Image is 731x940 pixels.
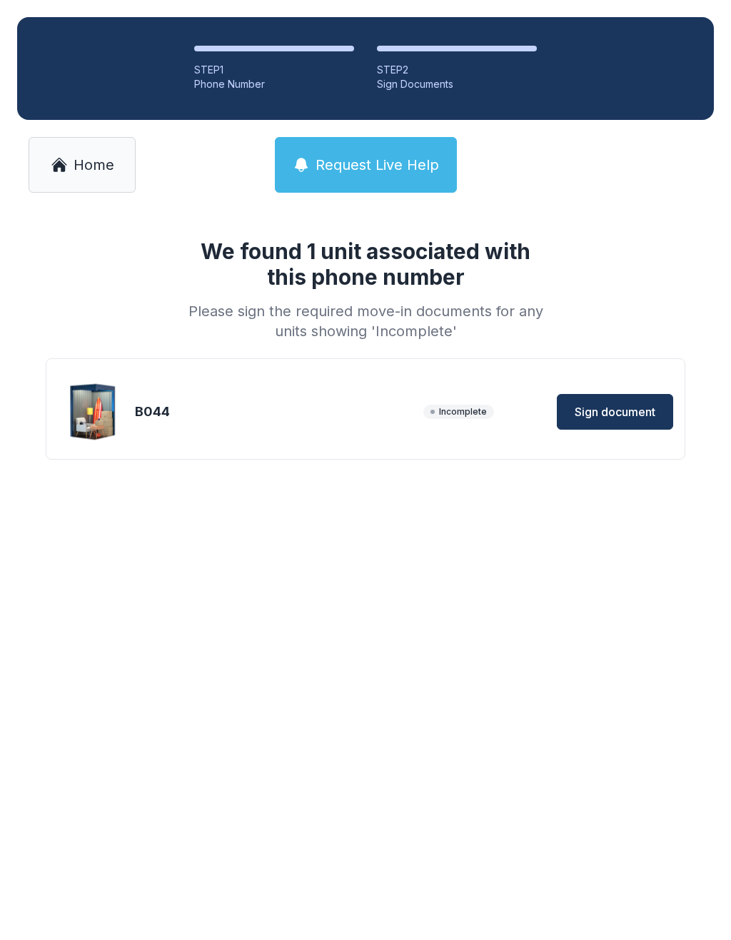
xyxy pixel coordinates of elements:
[194,77,354,91] div: Phone Number
[575,403,655,420] span: Sign document
[74,155,114,175] span: Home
[183,238,548,290] h1: We found 1 unit associated with this phone number
[377,77,537,91] div: Sign Documents
[423,405,494,419] span: Incomplete
[183,301,548,341] div: Please sign the required move-in documents for any units showing 'Incomplete'
[194,63,354,77] div: STEP 1
[316,155,439,175] span: Request Live Help
[377,63,537,77] div: STEP 2
[135,402,418,422] div: B044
